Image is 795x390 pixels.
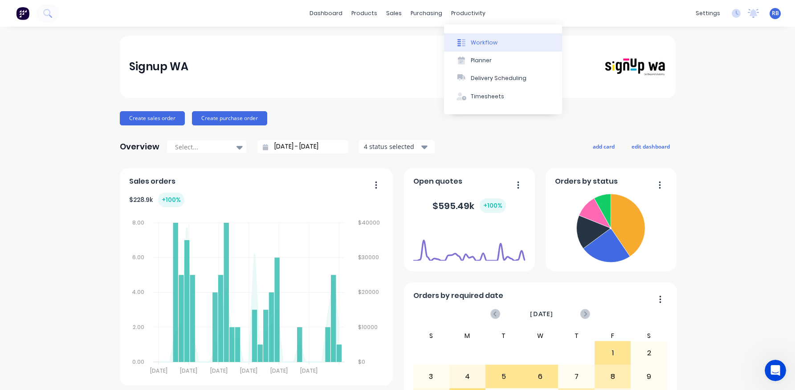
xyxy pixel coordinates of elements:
[486,366,522,388] div: 5
[45,277,89,313] button: Messages
[9,105,169,139] div: Send us a messageWe typically reply in under 10 minutes
[406,7,447,20] div: purchasing
[129,176,175,187] span: Sales orders
[158,193,184,207] div: + 100 %
[558,330,595,341] div: T
[359,288,379,296] tspan: $20000
[120,138,159,156] div: Overview
[631,366,667,388] div: 9
[150,367,167,374] tspan: [DATE]
[413,366,449,388] div: 3
[471,92,504,101] div: Timesheets
[18,113,149,122] div: Send us a message
[432,198,506,213] div: $ 595.49k
[444,88,562,105] button: Timesheets
[52,300,82,306] span: Messages
[192,111,267,125] button: Create purchase order
[587,141,620,152] button: add card
[16,7,29,20] img: Factory
[120,111,185,125] button: Create sales order
[359,323,378,331] tspan: $10000
[595,366,631,388] div: 8
[555,176,618,187] span: Orders by status
[18,164,160,181] button: Share it with us
[18,78,160,93] p: How can we help?
[18,215,144,225] div: Factory Weekly Updates - [DATE]
[522,330,559,341] div: W
[359,219,380,226] tspan: $40000
[305,7,347,20] a: dashboard
[132,219,144,226] tspan: 8.00
[149,300,163,306] span: Help
[447,7,490,20] div: productivity
[359,253,379,261] tspan: $30000
[134,277,178,313] button: Help
[631,342,667,364] div: 2
[772,9,779,17] span: RB
[359,358,366,366] tspan: $0
[132,253,144,261] tspan: 6.00
[12,300,32,306] span: Home
[18,17,71,31] img: logo
[626,141,676,152] button: edit dashboard
[129,58,188,76] div: Signup WA
[480,198,506,213] div: + 100 %
[603,57,666,76] img: Signup WA
[301,367,318,374] tspan: [DATE]
[133,323,144,331] tspan: 2.00
[180,367,198,374] tspan: [DATE]
[413,176,462,187] span: Open quotes
[471,56,492,64] div: Planner
[18,226,144,236] div: Hey, Factory pro there👋
[471,39,497,47] div: Workflow
[364,142,420,151] div: 4 status selected
[270,367,288,374] tspan: [DATE]
[65,200,113,210] div: Improvement
[129,193,184,207] div: $ 228.9k
[449,330,486,341] div: M
[132,358,144,366] tspan: 0.00
[347,7,382,20] div: products
[444,52,562,69] button: Planner
[359,140,435,153] button: 4 status selected
[471,74,526,82] div: Delivery Scheduling
[450,366,485,388] div: 4
[691,7,725,20] div: settings
[413,330,449,341] div: S
[9,193,169,243] div: New featureImprovementFactory Weekly Updates - [DATE]Hey, Factory pro there👋
[18,63,160,78] p: Hi [PERSON_NAME]
[485,330,522,341] div: T
[18,122,149,131] div: We typically reply in under 10 minutes
[444,69,562,87] button: Delivery Scheduling
[382,7,406,20] div: sales
[595,330,631,341] div: F
[595,342,631,364] div: 1
[18,200,62,210] div: New feature
[241,367,258,374] tspan: [DATE]
[530,309,553,319] span: [DATE]
[18,255,160,265] h2: Factory Feature Walkthroughs
[444,33,562,51] button: Workflow
[522,366,558,388] div: 6
[18,151,160,160] h2: Have an idea or feature request?
[132,288,144,296] tspan: 4.00
[559,366,594,388] div: 7
[765,360,786,381] iframe: Intercom live chat
[631,330,667,341] div: S
[210,367,228,374] tspan: [DATE]
[89,277,134,313] button: News
[103,300,120,306] span: News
